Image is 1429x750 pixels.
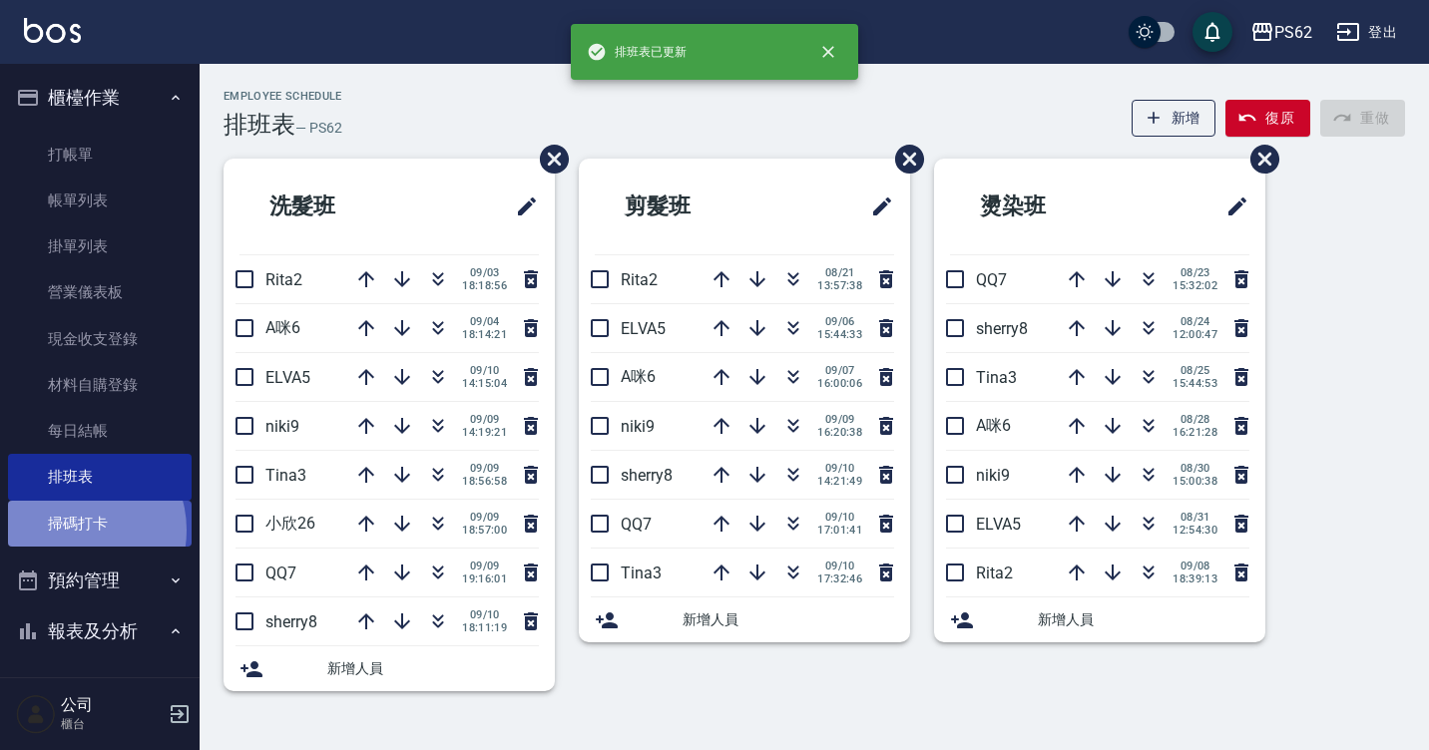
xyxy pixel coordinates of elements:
span: 16:20:38 [817,426,862,439]
span: 09/09 [462,462,507,475]
h6: — PS62 [295,118,342,139]
span: 15:44:33 [817,328,862,341]
span: 16:00:06 [817,377,862,390]
a: 現金收支登錄 [8,316,192,362]
span: niki9 [621,417,655,436]
span: niki9 [976,466,1010,485]
span: 09/07 [817,364,862,377]
span: A咪6 [265,318,300,337]
span: sherry8 [976,319,1028,338]
button: 新增 [1132,100,1216,137]
span: 17:01:41 [817,524,862,537]
span: sherry8 [265,612,317,631]
button: close [806,30,850,74]
span: 新增人員 [683,609,894,630]
span: 09/09 [817,413,862,426]
div: 新增人員 [224,646,555,691]
a: 排班表 [8,454,192,500]
button: 復原 [1225,100,1310,137]
div: 新增人員 [934,597,1265,642]
span: 09/09 [462,511,507,524]
span: 08/31 [1173,511,1217,524]
span: 12:54:30 [1173,524,1217,537]
img: Person [16,694,56,734]
h2: 燙染班 [950,171,1145,242]
span: 新增人員 [327,658,539,679]
h2: Employee Schedule [224,90,342,103]
span: 15:32:02 [1173,279,1217,292]
span: 17:32:46 [817,572,862,585]
a: 營業儀表板 [8,269,192,315]
span: Rita2 [621,270,658,289]
span: 14:15:04 [462,377,507,390]
span: 09/09 [462,413,507,426]
span: 08/21 [817,266,862,279]
h2: 洗髮班 [239,171,434,242]
a: 掃碼打卡 [8,501,192,547]
span: 14:21:49 [817,475,862,488]
span: A咪6 [976,416,1011,435]
span: 18:56:58 [462,475,507,488]
span: 刪除班表 [525,130,572,188]
span: 09/10 [817,462,862,475]
button: save [1192,12,1232,52]
span: 修改班表的標題 [503,183,539,230]
a: 每日結帳 [8,408,192,454]
span: 08/30 [1173,462,1217,475]
span: Rita2 [976,563,1013,582]
span: Rita2 [265,270,302,289]
span: 09/10 [817,511,862,524]
button: 登出 [1328,14,1405,51]
button: PS62 [1242,12,1320,53]
span: ELVA5 [976,515,1021,534]
span: 09/10 [462,364,507,377]
span: 小欣26 [265,514,315,533]
span: 13:57:38 [817,279,862,292]
span: sherry8 [621,466,673,485]
span: 排班表已更新 [587,42,687,62]
span: 修改班表的標題 [858,183,894,230]
span: 15:44:53 [1173,377,1217,390]
span: 新增人員 [1038,609,1249,630]
span: 09/10 [817,560,862,572]
span: QQ7 [976,270,1007,289]
span: 08/23 [1173,266,1217,279]
span: 15:00:38 [1173,475,1217,488]
span: 16:21:28 [1173,426,1217,439]
span: 18:39:13 [1173,572,1217,585]
a: 帳單列表 [8,178,192,223]
span: 18:14:21 [462,328,507,341]
button: 櫃檯作業 [8,72,192,124]
div: PS62 [1274,20,1312,45]
span: 09/04 [462,315,507,328]
h2: 剪髮班 [595,171,789,242]
span: 09/08 [1173,560,1217,572]
span: ELVA5 [265,368,310,387]
span: QQ7 [621,515,652,534]
span: 18:11:19 [462,621,507,634]
span: 修改班表的標題 [1213,183,1249,230]
span: 18:57:00 [462,524,507,537]
a: 報表目錄 [8,665,192,711]
h3: 排班表 [224,111,295,139]
a: 掛單列表 [8,223,192,269]
p: 櫃台 [61,715,163,733]
span: Tina3 [976,368,1017,387]
span: 12:00:47 [1173,328,1217,341]
span: 14:19:21 [462,426,507,439]
span: A咪6 [621,367,656,386]
a: 打帳單 [8,132,192,178]
a: 材料自購登錄 [8,362,192,408]
button: 報表及分析 [8,605,192,657]
h5: 公司 [61,695,163,715]
span: QQ7 [265,563,296,582]
button: 預約管理 [8,555,192,606]
span: 08/28 [1173,413,1217,426]
span: 08/24 [1173,315,1217,328]
span: ELVA5 [621,319,666,338]
span: Tina3 [621,563,662,582]
img: Logo [24,18,81,43]
span: Tina3 [265,466,306,485]
span: 19:16:01 [462,572,507,585]
span: 09/10 [462,608,507,621]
